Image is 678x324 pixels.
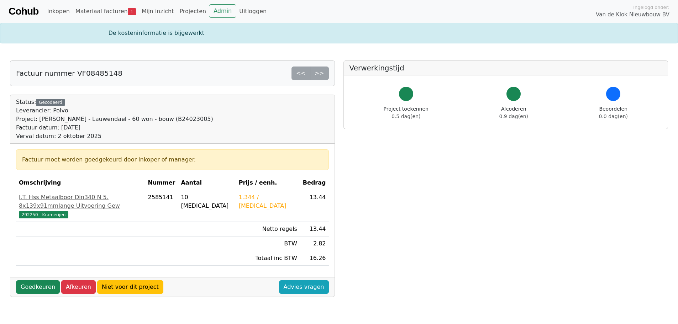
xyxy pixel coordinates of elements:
div: 10 [MEDICAL_DATA] [181,193,233,210]
th: Omschrijving [16,176,145,190]
div: Gecodeerd [36,99,65,106]
td: 13.44 [300,190,329,222]
a: I.T. Hss Metaalboor Din340 N 5. 8x139x91mmlange Uitvoering Gew292250 - Kramerijen [19,193,142,219]
a: Materiaal facturen1 [73,4,139,18]
span: Ingelogd onder: [633,4,669,11]
td: 2.82 [300,237,329,251]
th: Bedrag [300,176,329,190]
div: Factuur moet worden goedgekeurd door inkoper of manager. [22,155,323,164]
div: I.T. Hss Metaalboor Din340 N 5. 8x139x91mmlange Uitvoering Gew [19,193,142,210]
td: Netto regels [236,222,300,237]
a: Advies vragen [279,280,329,294]
span: 292250 - Kramerijen [19,211,68,218]
td: 2585141 [145,190,178,222]
td: 13.44 [300,222,329,237]
a: Cohub [9,3,38,20]
td: 16.26 [300,251,329,266]
div: Verval datum: 2 oktober 2025 [16,132,213,140]
th: Prijs / eenh. [236,176,300,190]
div: Beoordelen [599,105,628,120]
a: Projecten [177,4,209,18]
div: Factuur datum: [DATE] [16,123,213,132]
span: 1 [128,8,136,15]
div: De kosteninformatie is bijgewerkt [104,29,574,37]
th: Aantal [178,176,236,190]
a: Goedkeuren [16,280,60,294]
a: Mijn inzicht [139,4,177,18]
div: 1.344 / [MEDICAL_DATA] [239,193,297,210]
div: Status: [16,98,213,140]
span: 0.0 dag(en) [599,113,628,119]
td: BTW [236,237,300,251]
a: Uitloggen [236,4,269,18]
a: Niet voor dit project [97,280,163,294]
div: Project: [PERSON_NAME] - Lauwendael - 60 won - bouw (B24023005) [16,115,213,123]
a: Inkopen [44,4,72,18]
h5: Factuur nummer VF08485148 [16,69,122,78]
div: Leverancier: Polvo [16,106,213,115]
td: Totaal inc BTW [236,251,300,266]
h5: Verwerkingstijd [349,64,662,72]
div: Project toekennen [384,105,429,120]
a: Afkeuren [61,280,96,294]
th: Nummer [145,176,178,190]
a: Admin [209,4,236,18]
div: Afcoderen [499,105,528,120]
span: 0.9 dag(en) [499,113,528,119]
span: Van de Klok Nieuwbouw BV [596,11,669,19]
span: 0.5 dag(en) [391,113,420,119]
